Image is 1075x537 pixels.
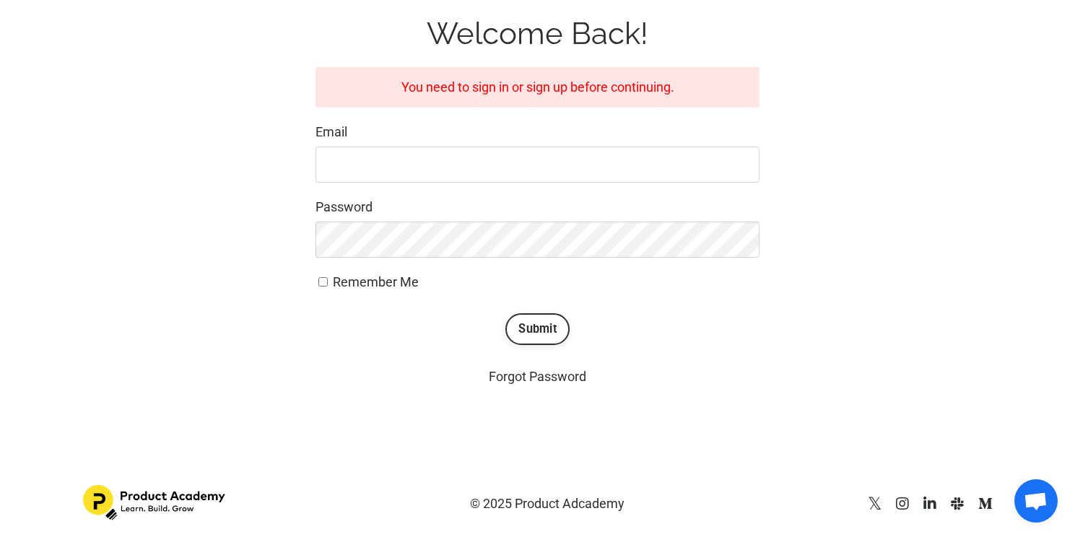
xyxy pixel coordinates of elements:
[83,485,227,520] img: Footer Logo
[470,496,624,511] span: © 2025 Product Adcademy
[489,369,586,384] a: Forgot Password
[315,16,760,52] h1: Welcome Back!
[333,274,419,289] span: Remember Me
[318,277,328,287] input: Remember Me
[315,67,760,108] div: You need to sign in or sign up before continuing.
[1014,479,1058,523] div: Open chat
[315,197,760,218] label: Password
[315,122,760,143] label: Email
[505,313,570,345] button: Submit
